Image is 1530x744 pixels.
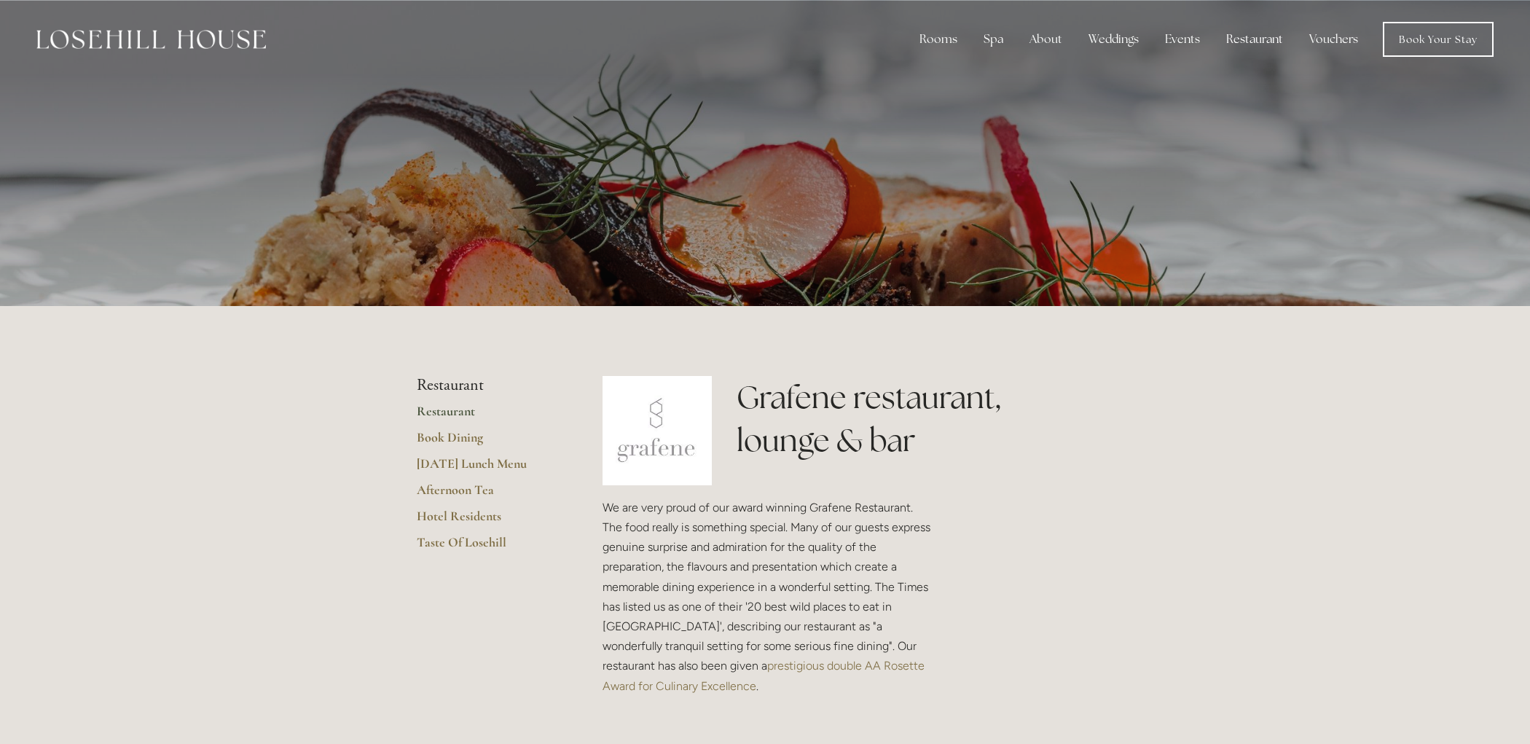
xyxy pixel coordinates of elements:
a: Book Dining [417,429,556,455]
a: Taste Of Losehill [417,534,556,560]
a: Vouchers [1298,25,1370,54]
div: Restaurant [1215,25,1295,54]
p: We are very proud of our award winning Grafene Restaurant. The food really is something special. ... [603,498,935,696]
a: Book Your Stay [1383,22,1494,57]
a: Restaurant [417,403,556,429]
div: Spa [972,25,1015,54]
div: Weddings [1077,25,1150,54]
div: Rooms [908,25,969,54]
a: prestigious double AA Rosette Award for Culinary Excellence [603,659,927,692]
div: About [1018,25,1074,54]
a: Afternoon Tea [417,482,556,508]
a: [DATE] Lunch Menu [417,455,556,482]
div: Events [1153,25,1212,54]
a: Hotel Residents [417,508,556,534]
img: grafene.jpg [603,376,712,485]
li: Restaurant [417,376,556,395]
h1: Grafene restaurant, lounge & bar [737,376,1113,462]
img: Losehill House [36,30,266,49]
